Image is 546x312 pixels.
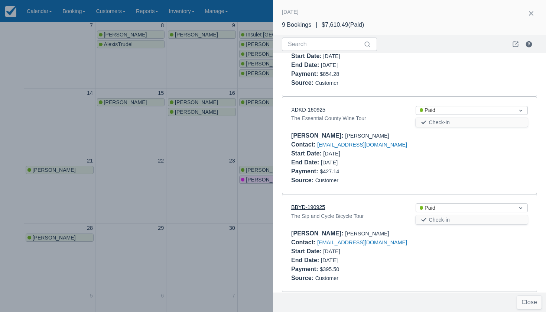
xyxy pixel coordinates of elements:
span: Dropdown icon [517,107,524,114]
div: [DATE] [291,149,404,158]
button: Close [517,296,542,309]
div: Start Date : [291,53,323,59]
div: [DATE] [291,61,404,70]
div: [DATE] [291,52,404,61]
div: Contact : [291,141,317,148]
div: End Date : [291,62,321,68]
div: Customer [291,274,528,283]
div: [PERSON_NAME] [291,131,528,140]
div: End Date : [291,159,321,165]
div: $854.28 [291,70,528,78]
div: [DATE] [291,158,404,167]
div: The Sip and Cycle Bicycle Tour [291,212,404,221]
div: Customer [291,78,528,87]
div: $7,610.49 ( Paid ) [322,20,364,29]
div: [DATE] [282,7,299,16]
div: Source : [291,80,315,86]
a: BBYD-190925 [291,204,325,210]
button: Check-in [416,215,528,224]
div: Start Date : [291,248,323,254]
div: The Essential County Wine Tour [291,114,404,123]
div: Payment : [291,266,320,272]
div: Source : [291,177,315,183]
div: $395.50 [291,265,528,274]
div: 9 Bookings [282,20,311,29]
div: Start Date : [291,150,323,157]
div: Customer [291,176,528,185]
div: Payment : [291,71,320,77]
a: [EMAIL_ADDRESS][DOMAIN_NAME] [317,142,407,148]
a: [EMAIL_ADDRESS][DOMAIN_NAME] [317,239,407,245]
button: Check-in [416,118,528,127]
div: | [311,20,322,29]
div: [DATE] [291,247,404,256]
div: $427.14 [291,167,528,176]
div: [PERSON_NAME] [291,229,528,238]
span: Dropdown icon [517,204,524,212]
a: XDKD-160925 [291,107,325,113]
div: Source : [291,275,315,281]
div: Contact : [291,239,317,245]
div: [DATE] [291,256,404,265]
div: [PERSON_NAME] : [291,132,345,139]
input: Search [288,38,362,51]
div: Paid [420,106,511,115]
div: [PERSON_NAME] : [291,230,345,237]
div: End Date : [291,257,321,263]
div: Payment : [291,168,320,174]
div: Paid [420,204,511,212]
